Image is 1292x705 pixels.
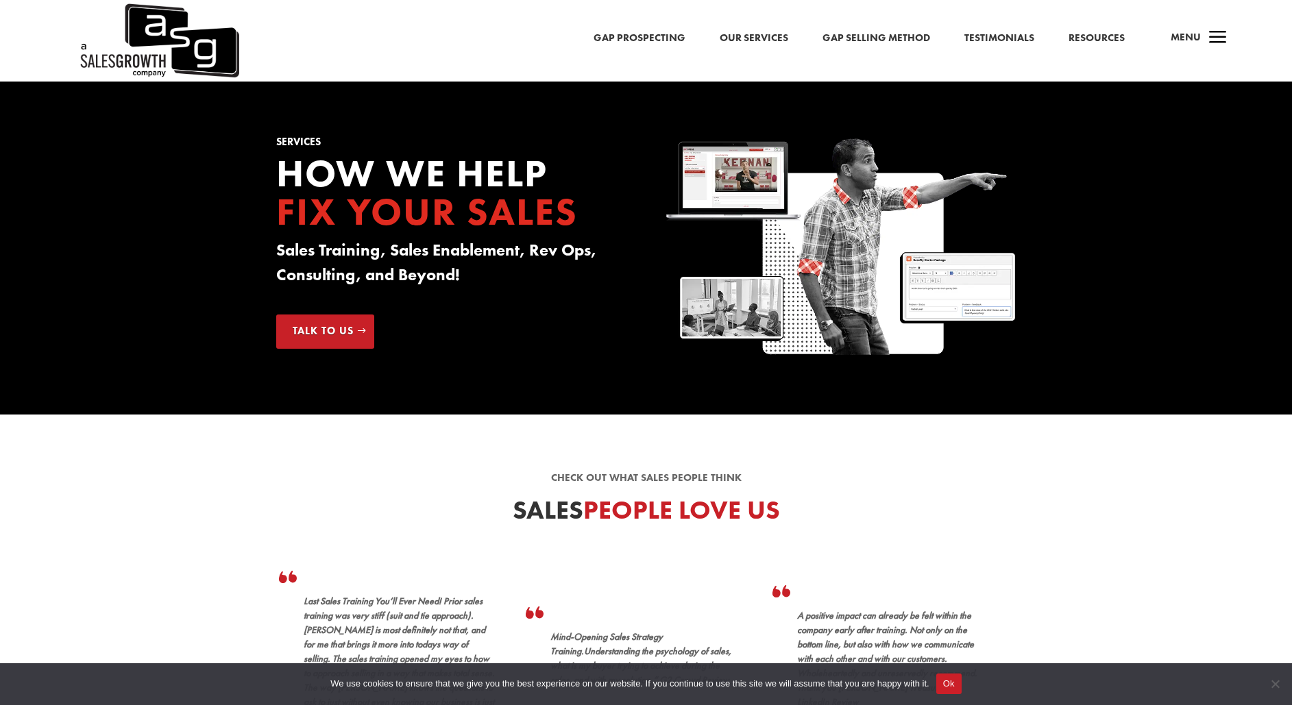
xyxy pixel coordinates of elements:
[276,497,1016,530] h2: Sales
[594,29,685,47] a: Gap Prospecting
[1204,25,1232,52] span: a
[276,154,626,238] h2: How we Help
[330,677,929,691] span: We use cookies to ensure that we give you the best experience on our website. If you continue to ...
[1069,29,1125,47] a: Resources
[1268,677,1282,691] span: No
[276,314,374,349] a: Talk to Us
[276,187,578,236] span: Fix your Sales
[666,137,1016,359] img: Sales Growth Keenan
[276,137,626,154] h1: Services
[720,29,788,47] a: Our Services
[276,238,626,294] h3: Sales Training, Sales Enablement, Rev Ops, Consulting, and Beyond!
[1171,30,1201,44] span: Menu
[936,673,962,694] button: Ok
[964,29,1034,47] a: Testimonials
[583,493,780,526] span: People Love Us
[550,645,731,686] span: Understanding the psychology of sales, what is my buyer trying to achieve during the sales, and w...
[822,29,930,47] a: Gap Selling Method
[276,470,1016,486] p: Check out what sales people think
[550,630,742,697] p: Mind-Opening Sales Strategy Training.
